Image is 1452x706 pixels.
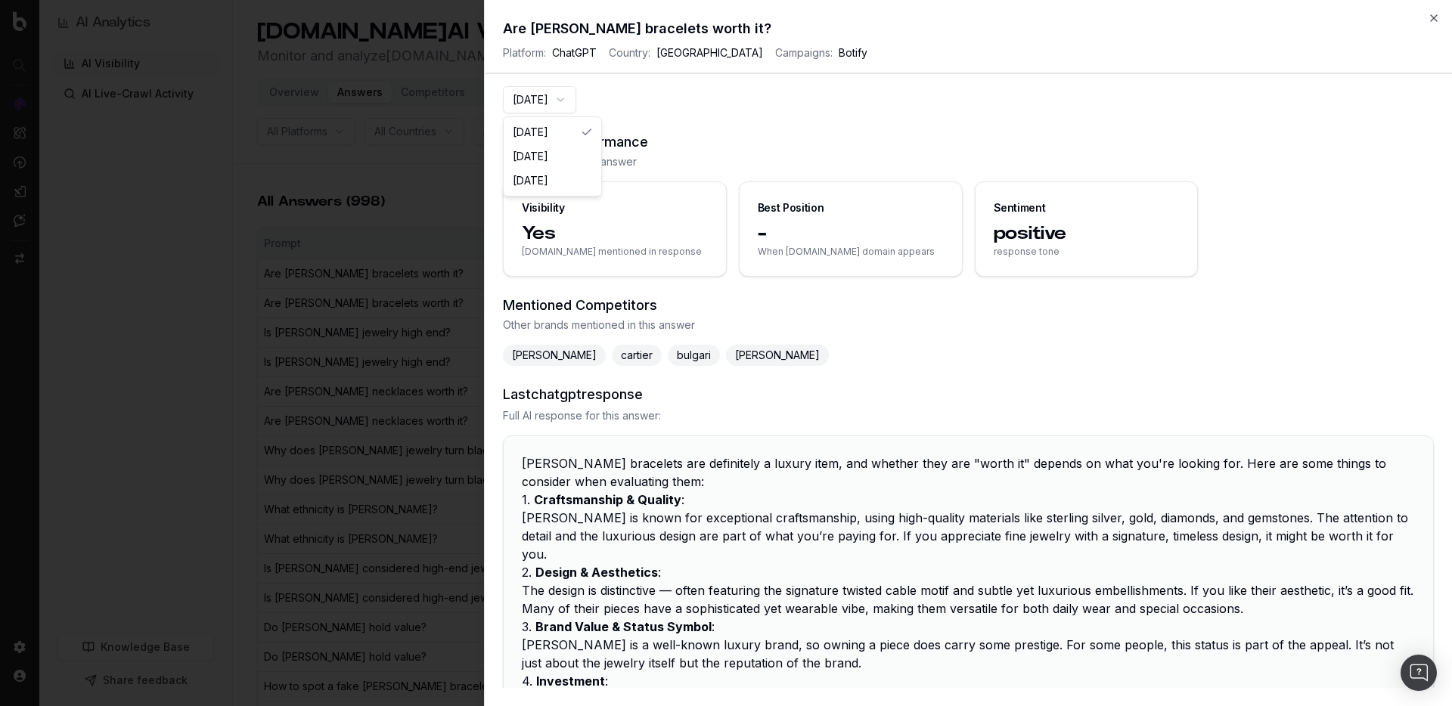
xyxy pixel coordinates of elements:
[522,221,708,246] span: Yes
[656,45,763,60] span: [GEOGRAPHIC_DATA]
[522,672,1415,690] h3: 4 . :
[522,509,1415,563] p: [PERSON_NAME] is known for exceptional craftsmanship, using high-quality materials like sterling ...
[994,221,1180,246] span: positive
[522,581,1415,618] p: The design is distinctive — often featuring the signature twisted cable motif and subtle yet luxu...
[612,345,662,366] span: cartier
[513,149,548,164] span: [DATE]
[535,565,658,580] strong: Design & Aesthetics
[609,45,650,60] span: Country:
[513,125,548,140] span: [DATE]
[668,345,720,366] span: bulgari
[522,618,1415,636] h3: 3 . :
[503,154,1434,169] span: Key metrics for this answer
[522,246,708,258] span: [DOMAIN_NAME] mentioned in response
[839,45,867,60] span: Botify
[503,345,606,366] span: [PERSON_NAME]
[536,673,605,689] strong: Investment
[503,384,1434,405] h3: Last chatgpt response
[534,492,681,507] strong: Craftsmanship & Quality
[522,636,1415,672] p: [PERSON_NAME] is a well-known luxury brand, so owning a piece does carry some prestige. For some ...
[758,200,824,215] div: Best Position
[522,563,1415,581] h3: 2 . :
[503,18,1434,39] h2: Are [PERSON_NAME] bracelets worth it?
[503,295,1434,316] h3: Mentioned Competitors
[522,200,565,215] div: Visibility
[503,408,1434,423] span: Full AI response for this answer:
[552,45,597,60] span: ChatGPT
[994,246,1180,258] span: response tone
[758,221,944,246] span: -
[513,173,548,188] span: [DATE]
[503,317,1434,333] span: Other brands mentioned in this answer
[775,45,833,60] span: Campaigns:
[758,246,944,258] span: When [DOMAIN_NAME] domain appears
[522,491,1415,509] h3: 1 . :
[535,619,712,634] strong: Brand Value & Status Symbol
[503,45,546,60] span: Platform:
[994,200,1046,215] div: Sentiment
[503,132,1434,153] h3: Platform Performance
[726,345,829,366] span: [PERSON_NAME]
[522,454,1415,491] p: [PERSON_NAME] bracelets are definitely a luxury item, and whether they are "worth it" depends on ...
